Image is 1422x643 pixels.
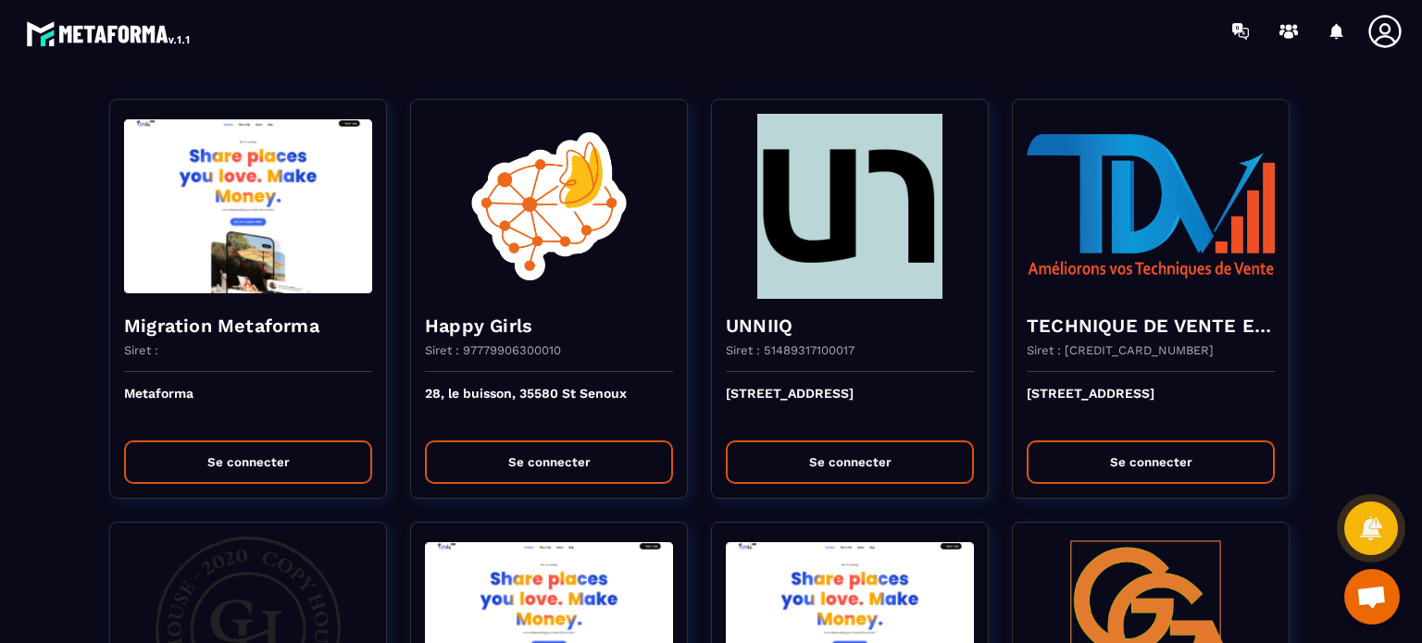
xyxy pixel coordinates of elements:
[124,114,372,299] img: funnel-background
[124,440,372,484] button: Se connecter
[726,313,974,339] h4: UNNIIQ
[1027,114,1275,299] img: funnel-background
[726,343,854,357] p: Siret : 51489317100017
[1027,343,1214,357] p: Siret : [CREDIT_CARD_NUMBER]
[1027,386,1275,427] p: [STREET_ADDRESS]
[124,386,372,427] p: Metaforma
[425,386,673,427] p: 28, le buisson, 35580 St Senoux
[726,114,974,299] img: funnel-background
[26,17,193,50] img: logo
[1027,313,1275,339] h4: TECHNIQUE DE VENTE EDITION
[1027,440,1275,484] button: Se connecter
[425,313,673,339] h4: Happy Girls
[726,440,974,484] button: Se connecter
[124,343,158,357] p: Siret :
[124,313,372,339] h4: Migration Metaforma
[726,386,974,427] p: [STREET_ADDRESS]
[425,343,561,357] p: Siret : 97779906300010
[425,440,673,484] button: Se connecter
[1344,569,1400,624] a: Ouvrir le chat
[425,114,673,299] img: funnel-background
